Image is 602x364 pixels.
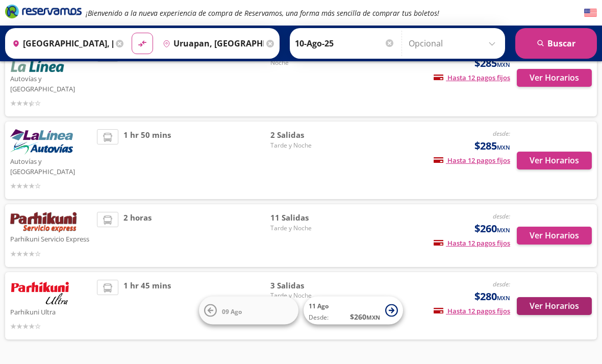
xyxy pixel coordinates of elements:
span: 11 Ago [309,302,329,310]
em: desde: [493,212,510,221]
img: Parhikuni Ultra [10,280,69,305]
p: Autovías y [GEOGRAPHIC_DATA] [10,155,92,177]
span: $285 [474,56,510,71]
small: MXN [497,294,510,302]
input: Buscar Destino [159,31,264,56]
small: MXN [497,226,510,234]
span: 2 horas [123,212,152,259]
button: Ver Horarios [517,227,592,245]
span: Noche [270,58,342,67]
span: 3 Salidas [270,280,342,292]
em: desde: [493,129,510,138]
button: Ver Horarios [517,297,592,315]
span: 11 Salidas [270,212,342,224]
span: $ 260 [350,311,380,322]
span: Hasta 12 pagos fijos [434,156,510,165]
p: Parhikuni Servicio Express [10,232,92,245]
button: 11 AgoDesde:$260MXN [304,297,403,325]
span: Hasta 12 pagos fijos [434,306,510,316]
span: 1 hr 45 mins [123,280,171,332]
img: Autovías y La Línea [10,129,73,155]
i: Brand Logo [5,4,82,19]
span: 2 Salidas [270,129,342,141]
button: Ver Horarios [517,152,592,169]
span: 09 Ago [222,307,242,316]
button: Buscar [515,28,597,59]
button: Ver Horarios [517,69,592,87]
em: desde: [493,280,510,288]
input: Elegir Fecha [295,31,395,56]
button: English [584,7,597,19]
span: 1 hr 50 mins [123,129,171,191]
span: Hasta 12 pagos fijos [434,238,510,248]
p: Autovías y [GEOGRAPHIC_DATA] [10,72,92,94]
span: $280 [474,289,510,304]
span: 1 hr 50 mins [123,46,171,109]
input: Buscar Origen [8,31,113,56]
a: Brand Logo [5,4,82,22]
span: Desde: [309,313,329,322]
span: Tarde y Noche [270,291,342,300]
input: Opcional [409,31,500,56]
span: Hasta 12 pagos fijos [434,73,510,82]
span: Tarde y Noche [270,224,342,233]
em: ¡Bienvenido a la nueva experiencia de compra de Reservamos, una forma más sencilla de comprar tus... [86,8,439,18]
small: MXN [497,61,510,68]
p: Parhikuni Ultra [10,305,92,318]
span: Tarde y Noche [270,141,342,150]
small: MXN [497,143,510,151]
small: MXN [366,313,380,321]
button: 09 Ago [199,297,298,325]
span: $260 [474,221,510,236]
img: Parhikuni Servicio Express [10,212,77,232]
span: $285 [474,138,510,154]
